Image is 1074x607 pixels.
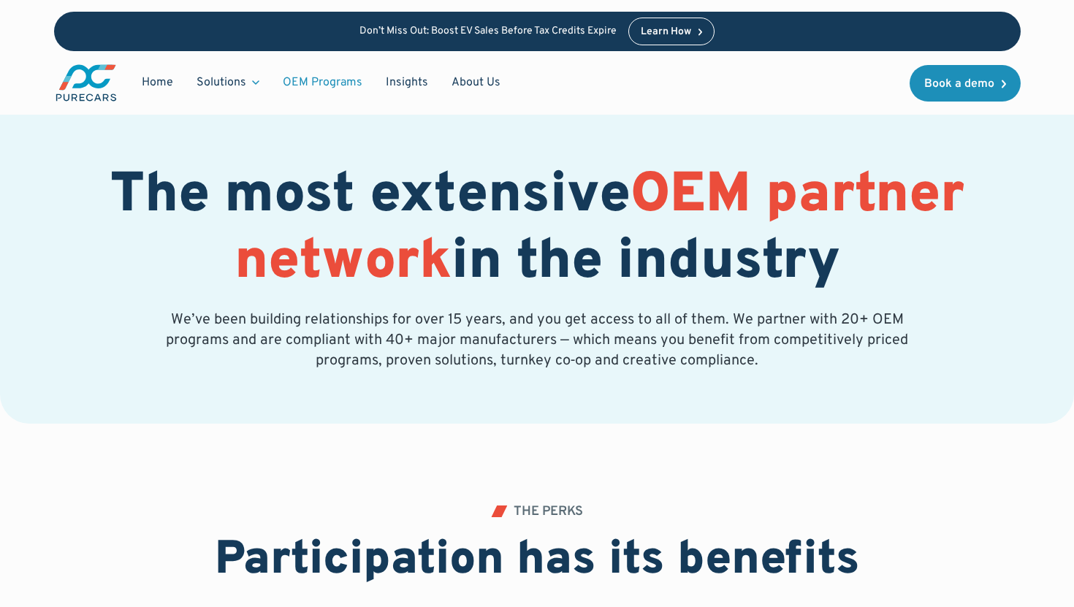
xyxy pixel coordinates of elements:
[163,310,911,371] p: We’ve been building relationships for over 15 years, and you get access to all of them. We partne...
[910,65,1021,102] a: Book a demo
[130,69,185,96] a: Home
[271,69,374,96] a: OEM Programs
[641,27,691,37] div: Learn How
[374,69,440,96] a: Insights
[54,63,118,103] img: purecars logo
[359,26,617,38] p: Don’t Miss Out: Boost EV Sales Before Tax Credits Expire
[215,533,860,589] h2: Participation has its benefits
[628,18,715,45] a: Learn How
[514,505,583,519] div: THE PERKS
[54,63,118,103] a: main
[924,78,994,90] div: Book a demo
[440,69,512,96] a: About Us
[197,75,246,91] div: Solutions
[54,164,1021,297] h1: The most extensive in the industry
[185,69,271,96] div: Solutions
[235,161,964,298] span: OEM partner network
